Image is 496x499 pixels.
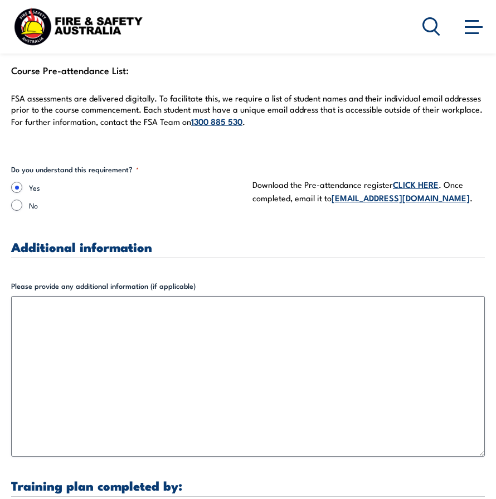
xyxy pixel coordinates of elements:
[11,62,485,142] div: Course Pre-attendance List:
[11,479,485,492] h3: Training plan completed by:
[11,93,485,128] p: FSA assessments are delivered digitally. To facilitate this, we require a list of student names a...
[11,164,139,175] legend: Do you understand this requirement?
[252,178,485,204] p: Download the Pre-attendance register . Once completed, email it to .
[393,178,439,190] a: CLICK HERE
[332,191,470,204] a: [EMAIL_ADDRESS][DOMAIN_NAME]
[29,200,244,211] label: No
[191,115,242,127] a: 1300 885 530
[11,280,485,292] label: Please provide any additional information (if applicable)
[11,240,485,253] h3: Additional information
[29,182,244,193] label: Yes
